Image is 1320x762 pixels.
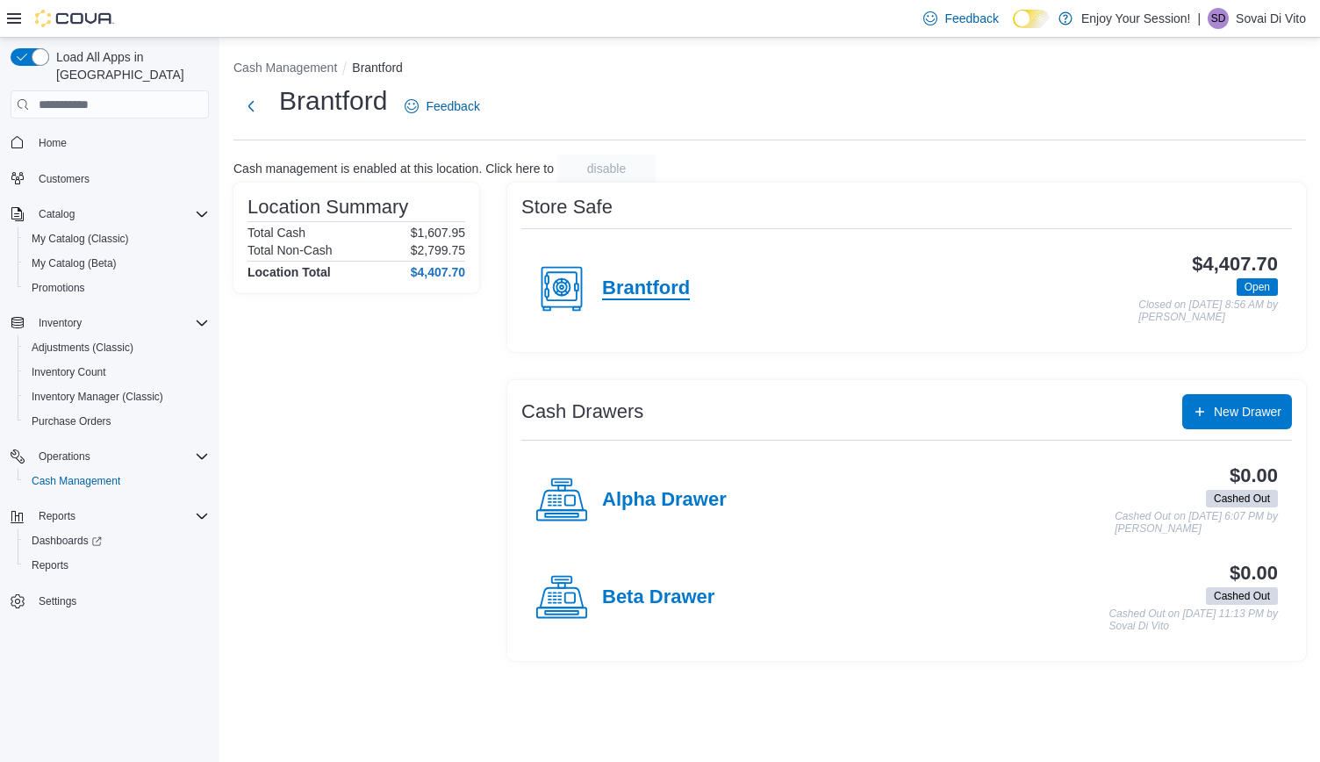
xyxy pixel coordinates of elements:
button: disable [557,155,656,183]
button: Catalog [4,202,216,226]
button: Next [233,89,269,124]
span: Inventory Manager (Classic) [32,390,163,404]
button: Home [4,129,216,155]
h3: $0.00 [1230,465,1278,486]
p: $2,799.75 [411,243,465,257]
span: Settings [32,590,209,612]
span: Customers [39,172,90,186]
a: Settings [32,591,83,612]
span: Operations [32,446,209,467]
button: Reports [32,506,82,527]
a: My Catalog (Beta) [25,253,124,274]
a: Inventory Manager (Classic) [25,386,170,407]
h6: Total Non-Cash [247,243,333,257]
button: New Drawer [1182,394,1292,429]
span: Reports [39,509,75,523]
span: Reports [32,558,68,572]
button: Adjustments (Classic) [18,335,216,360]
span: Open [1237,278,1278,296]
span: Purchase Orders [25,411,209,432]
span: Cashed Out [1214,491,1270,507]
button: Purchase Orders [18,409,216,434]
button: Catalog [32,204,82,225]
span: Inventory Count [25,362,209,383]
span: Home [32,131,209,153]
p: | [1197,8,1201,29]
button: My Catalog (Beta) [18,251,216,276]
button: Reports [18,553,216,578]
p: $1,607.95 [411,226,465,240]
span: Dashboards [25,530,209,551]
p: Cashed Out on [DATE] 11:13 PM by Sovai Di Vito [1108,608,1278,632]
h3: Location Summary [247,197,408,218]
a: Adjustments (Classic) [25,337,140,358]
span: Dashboards [32,534,102,548]
a: Purchase Orders [25,411,118,432]
span: Settings [39,594,76,608]
span: New Drawer [1214,403,1281,421]
a: Reports [25,555,75,576]
a: Cash Management [25,471,127,492]
a: My Catalog (Classic) [25,228,136,249]
span: Promotions [25,277,209,298]
span: Promotions [32,281,85,295]
span: Inventory Manager (Classic) [25,386,209,407]
button: Inventory Manager (Classic) [18,385,216,409]
button: Customers [4,166,216,191]
button: Operations [4,444,216,469]
span: Reports [25,555,209,576]
h4: Beta Drawer [602,586,714,609]
h4: Brantford [602,277,690,300]
h4: $4,407.70 [411,265,465,279]
h1: Brantford [279,83,387,119]
img: Cova [35,10,114,27]
span: Reports [32,506,209,527]
button: Cash Management [18,469,216,493]
p: Cashed Out on [DATE] 6:07 PM by [PERSON_NAME] [1115,511,1278,535]
span: My Catalog (Beta) [25,253,209,274]
span: Inventory Count [32,365,106,379]
h3: $0.00 [1230,563,1278,584]
span: Customers [32,168,209,190]
h4: Location Total [247,265,331,279]
div: Sovai Di Vito [1208,8,1229,29]
p: Enjoy Your Session! [1081,8,1191,29]
span: disable [587,160,626,177]
span: Cash Management [25,471,209,492]
span: My Catalog (Classic) [25,228,209,249]
span: Operations [39,449,90,464]
p: Closed on [DATE] 8:56 AM by [PERSON_NAME] [1138,299,1278,323]
a: Promotions [25,277,92,298]
nav: An example of EuiBreadcrumbs [233,59,1306,80]
button: Operations [32,446,97,467]
span: Purchase Orders [32,414,111,428]
span: Feedback [944,10,998,27]
span: Feedback [426,97,479,115]
button: Settings [4,588,216,614]
span: Inventory [39,316,82,330]
span: Cashed Out [1214,588,1270,604]
h3: $4,407.70 [1192,254,1278,275]
span: Open [1245,279,1270,295]
span: Adjustments (Classic) [25,337,209,358]
p: Sovai Di Vito [1236,8,1306,29]
button: Cash Management [233,61,337,75]
h3: Store Safe [521,197,613,218]
span: Cashed Out [1206,587,1278,605]
span: Home [39,136,67,150]
a: Feedback [916,1,1005,36]
h3: Cash Drawers [521,401,643,422]
a: Dashboards [25,530,109,551]
span: Inventory [32,313,209,334]
span: Cash Management [32,474,120,488]
button: Reports [4,504,216,528]
button: Brantford [352,61,403,75]
button: Promotions [18,276,216,300]
h6: Total Cash [247,226,305,240]
span: My Catalog (Beta) [32,256,117,270]
button: My Catalog (Classic) [18,226,216,251]
span: Catalog [39,207,75,221]
button: Inventory [32,313,89,334]
nav: Complex example [11,122,209,659]
a: Customers [32,169,97,190]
